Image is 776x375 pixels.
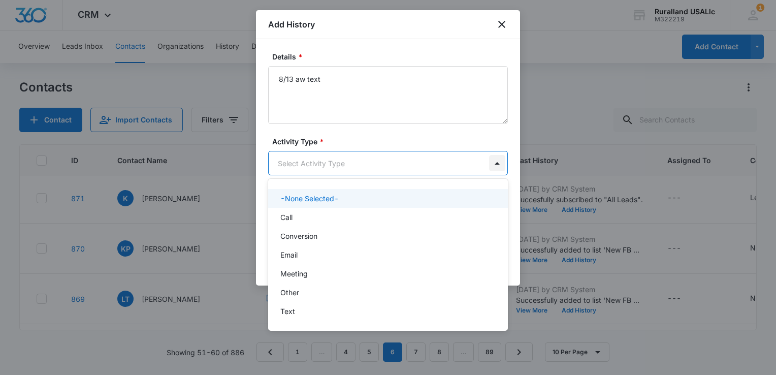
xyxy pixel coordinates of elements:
p: -None Selected- [280,193,339,204]
p: Conversion [280,231,317,241]
p: Other [280,287,299,298]
p: Meeting [280,268,308,279]
p: Call [280,212,293,223]
p: Email [280,249,298,260]
p: Text [280,306,295,317]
